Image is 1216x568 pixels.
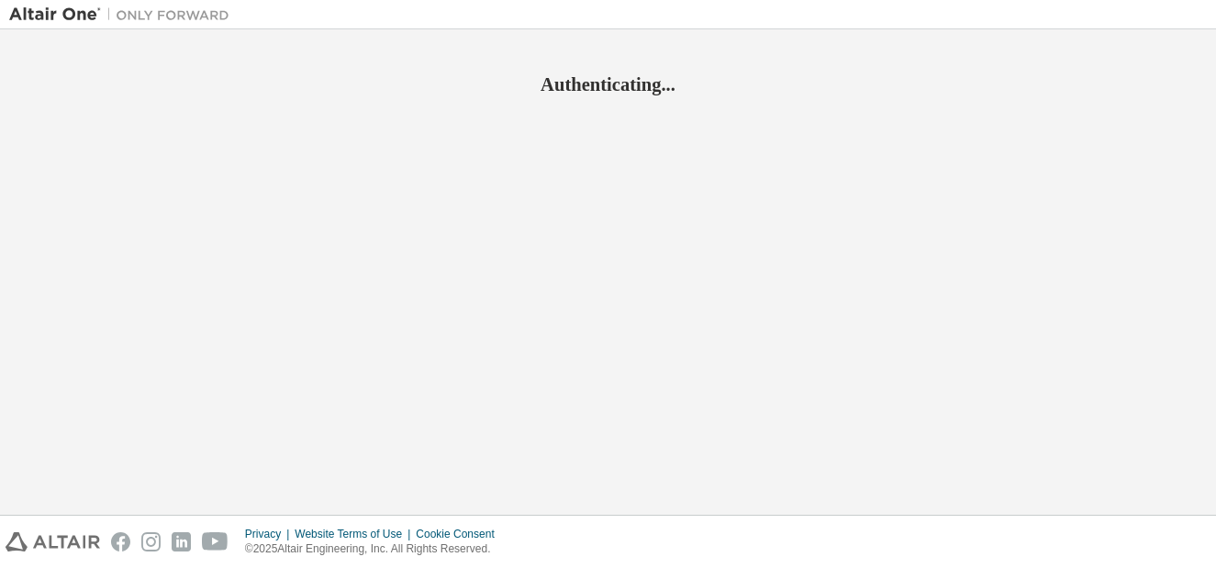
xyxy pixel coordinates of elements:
[202,532,229,551] img: youtube.svg
[9,72,1207,96] h2: Authenticating...
[172,532,191,551] img: linkedin.svg
[111,532,130,551] img: facebook.svg
[6,532,100,551] img: altair_logo.svg
[9,6,239,24] img: Altair One
[141,532,161,551] img: instagram.svg
[416,527,505,541] div: Cookie Consent
[245,527,295,541] div: Privacy
[245,541,506,557] p: © 2025 Altair Engineering, Inc. All Rights Reserved.
[295,527,416,541] div: Website Terms of Use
